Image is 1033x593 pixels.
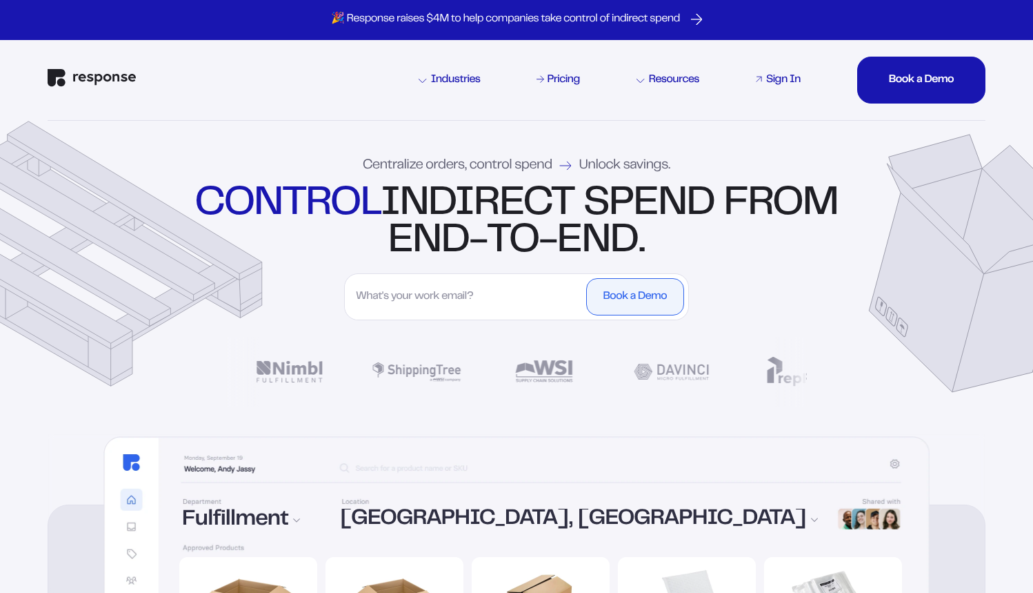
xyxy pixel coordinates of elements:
div: Industries [419,75,481,86]
div: Centralize orders, control spend [363,159,670,173]
input: What's your work email? [349,278,583,315]
button: Book a DemoBook a DemoBook a DemoBook a Demo [857,57,985,104]
div: Fulfillment [182,509,324,532]
a: Response Home [48,69,136,90]
img: Response Logo [48,69,136,87]
div: Book a Demo [889,75,954,86]
strong: control [195,186,381,222]
a: Sign In [753,72,803,88]
div: indirect spend from end-to-end. [192,186,842,260]
div: Pricing [548,75,580,86]
button: Book a Demo [586,278,684,315]
div: Sign In [766,75,801,86]
a: Pricing [534,72,583,88]
span: Unlock savings. [579,159,670,173]
div: Resources [636,75,699,86]
div: Book a Demo [603,291,667,302]
div: [GEOGRAPHIC_DATA], [GEOGRAPHIC_DATA] [340,509,819,531]
p: 🎉 Response raises $4M to help companies take control of indirect spend [331,12,680,27]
